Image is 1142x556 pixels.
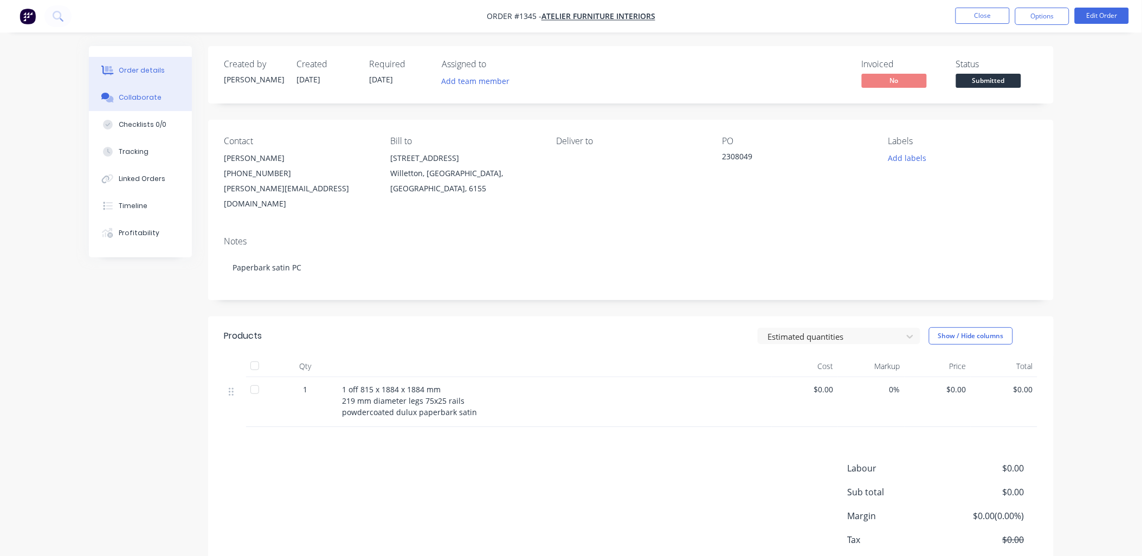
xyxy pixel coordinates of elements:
[956,8,1010,24] button: Close
[89,192,192,219] button: Timeline
[556,136,705,146] div: Deliver to
[929,327,1013,345] button: Show / Hide columns
[442,74,516,88] button: Add team member
[848,486,944,499] span: Sub total
[297,59,357,69] div: Created
[909,384,967,395] span: $0.00
[848,509,944,522] span: Margin
[224,251,1037,284] div: Paperbark satin PC
[862,74,927,87] span: No
[442,59,551,69] div: Assigned to
[541,11,655,22] a: Atelier Furniture Interiors
[956,74,1021,90] button: Submitted
[224,166,373,181] div: [PHONE_NUMBER]
[390,166,539,196] div: Willetton, [GEOGRAPHIC_DATA], [GEOGRAPHIC_DATA], 6155
[89,111,192,138] button: Checklists 0/0
[89,138,192,165] button: Tracking
[273,355,338,377] div: Qty
[944,462,1024,475] span: $0.00
[848,462,944,475] span: Labour
[119,228,159,238] div: Profitability
[944,533,1024,546] span: $0.00
[89,57,192,84] button: Order details
[390,136,539,146] div: Bill to
[119,174,165,184] div: Linked Orders
[882,151,932,165] button: Add labels
[848,533,944,546] span: Tax
[722,151,858,166] div: 2308049
[119,93,162,102] div: Collaborate
[971,355,1037,377] div: Total
[390,151,539,196] div: [STREET_ADDRESS]Willetton, [GEOGRAPHIC_DATA], [GEOGRAPHIC_DATA], 6155
[343,384,478,417] span: 1 off 815 x 1884 x 1884 mm 219 mm diameter legs 75x25 rails powdercoated dulux paperbark satin
[89,219,192,247] button: Profitability
[119,147,149,157] div: Tracking
[224,151,373,211] div: [PERSON_NAME][PHONE_NUMBER][PERSON_NAME][EMAIL_ADDRESS][DOMAIN_NAME]
[370,59,429,69] div: Required
[119,201,147,211] div: Timeline
[944,509,1024,522] span: $0.00 ( 0.00 %)
[487,11,541,22] span: Order #1345 -
[905,355,971,377] div: Price
[776,384,834,395] span: $0.00
[224,151,373,166] div: [PERSON_NAME]
[944,486,1024,499] span: $0.00
[888,136,1037,146] div: Labels
[956,74,1021,87] span: Submitted
[89,84,192,111] button: Collaborate
[390,151,539,166] div: [STREET_ADDRESS]
[722,136,871,146] div: PO
[1075,8,1129,24] button: Edit Order
[297,74,321,85] span: [DATE]
[119,66,165,75] div: Order details
[224,136,373,146] div: Contact
[304,384,308,395] span: 1
[1015,8,1069,25] button: Options
[119,120,166,130] div: Checklists 0/0
[838,355,905,377] div: Markup
[862,59,943,69] div: Invoiced
[224,59,284,69] div: Created by
[224,236,1037,247] div: Notes
[89,165,192,192] button: Linked Orders
[975,384,1033,395] span: $0.00
[370,74,393,85] span: [DATE]
[20,8,36,24] img: Factory
[224,74,284,85] div: [PERSON_NAME]
[224,329,262,342] div: Products
[842,384,900,395] span: 0%
[224,181,373,211] div: [PERSON_NAME][EMAIL_ADDRESS][DOMAIN_NAME]
[956,59,1037,69] div: Status
[436,74,515,88] button: Add team member
[772,355,838,377] div: Cost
